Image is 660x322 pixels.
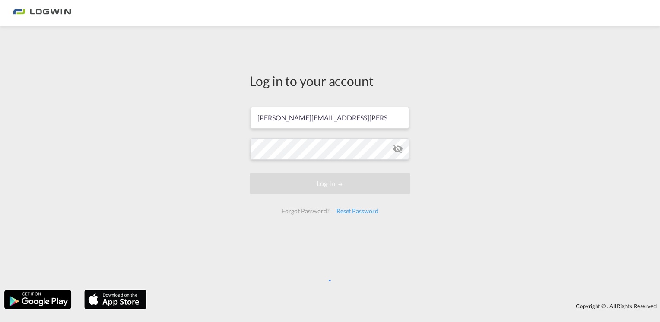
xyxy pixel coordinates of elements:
[251,107,409,129] input: Enter email/phone number
[250,173,410,194] button: LOGIN
[151,299,660,313] div: Copyright © . All Rights Reserved
[278,203,333,219] div: Forgot Password?
[3,289,72,310] img: google.png
[250,72,410,90] div: Log in to your account
[393,144,403,154] md-icon: icon-eye-off
[333,203,382,219] div: Reset Password
[13,3,71,23] img: bc73a0e0d8c111efacd525e4c8ad7d32.png
[83,289,147,310] img: apple.png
